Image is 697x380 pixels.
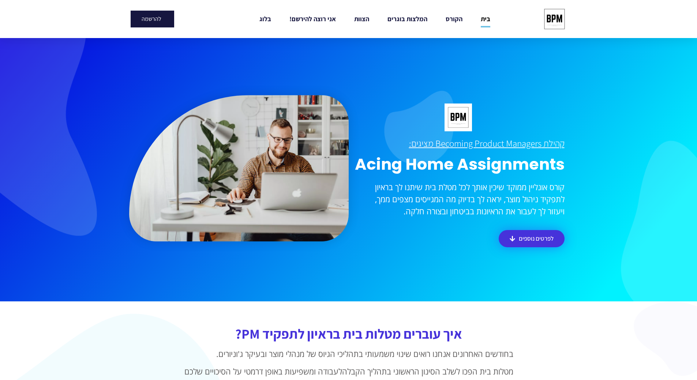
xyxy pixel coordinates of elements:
span: מטלות בית הפכו לשלב הסינון הראשוני בתהליך הקבלה [342,366,513,377]
u: קהילת Becoming Product Managers מציגים: [409,137,565,149]
a: בלוג [259,11,271,27]
span: לפרטים נוספים [519,236,554,242]
span: להרשמה [142,16,161,22]
img: cropped-bpm-logo-1.jpeg [541,5,568,33]
p: בחודשים האחרונים אנחנו רואים שינוי משמעותי בתהליכי הגיוס של מנהלי מוצר ובעיקר ג'וניורים. [184,348,513,360]
a: הצוות [354,11,369,27]
h3: איך עוברים מטלות בית בראיון לתפקיד PM? [184,327,513,341]
a: לפרטים נוספים [499,230,565,247]
p: קורס אונליין ממוקד שיכין אותך לכל מטלת בית שיתנו לך בראיון לתפקיד ניהול מוצר, יראה לך בדיוק מה המ... [352,181,565,217]
h1: Acing Home Assignments [352,155,565,174]
a: הקורס [446,11,462,27]
a: בית [481,11,490,27]
nav: Menu [227,11,523,27]
a: להרשמה [131,11,174,27]
a: המלצות בוגרים [387,11,427,27]
a: אני רוצה להירשם! [289,11,336,27]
